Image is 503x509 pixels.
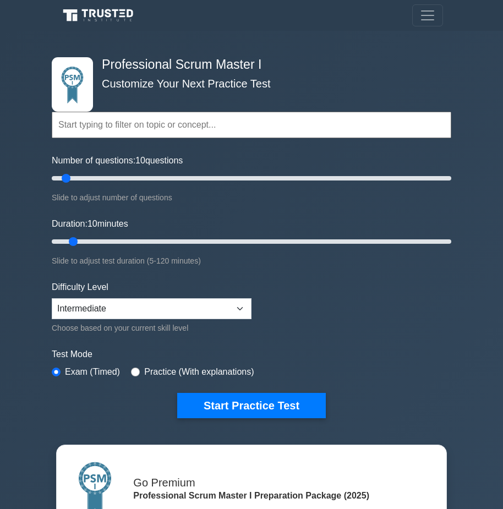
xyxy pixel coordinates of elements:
input: Start typing to filter on topic or concept... [52,112,451,138]
div: Slide to adjust test duration (5-120 minutes) [52,254,451,267]
span: 10 [88,219,97,228]
label: Exam (Timed) [65,365,120,379]
div: Slide to adjust number of questions [52,191,451,204]
label: Number of questions: questions [52,154,183,167]
span: 10 [135,156,145,165]
label: Duration: minutes [52,217,128,231]
label: Practice (With explanations) [144,365,254,379]
h4: Professional Scrum Master I [97,57,397,73]
div: Choose based on your current skill level [52,321,251,335]
label: Difficulty Level [52,281,108,294]
label: Test Mode [52,348,451,361]
button: Start Practice Test [177,393,326,418]
button: Toggle navigation [412,4,443,26]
